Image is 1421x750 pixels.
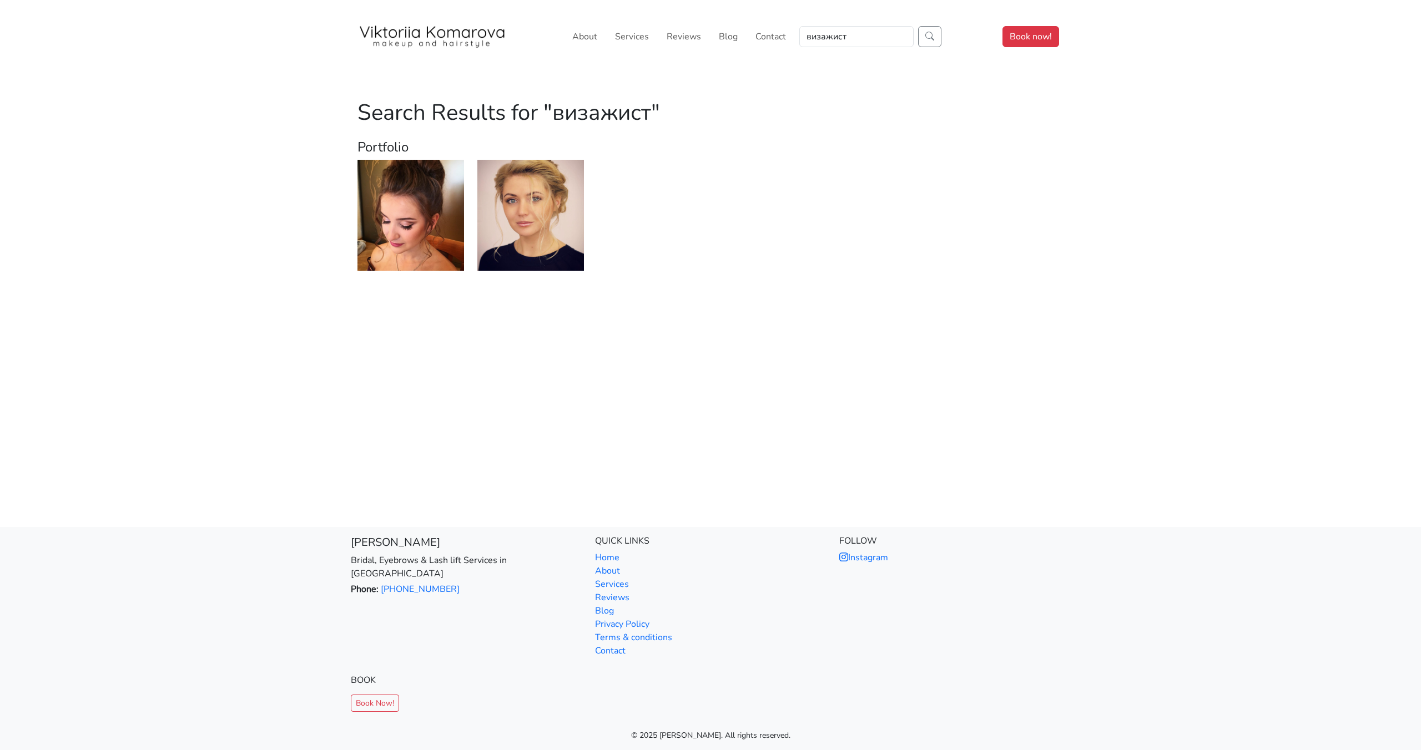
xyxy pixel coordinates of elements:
img: Makeup and hairstyle by @vika_komarik for the incredible ????? @lenurijkiev Lena Turbal! Thank yo... [477,160,584,271]
a: Reviews [595,591,629,604]
a: Instagram [839,551,888,564]
div: © 2025 [PERSON_NAME]. All rights reserved. [351,729,1070,741]
a: Terms & conditions [595,631,672,643]
a: Book now! [1002,26,1059,47]
h1: Search Results for "визажист" [357,99,1064,126]
img: San Diego Makeup Artist Viktoriia Komarova [357,26,507,48]
h6: Quick Links [595,536,826,546]
a: Blog [595,605,614,617]
a: Contact [751,26,790,48]
a: Privacy Policy [595,618,649,630]
strong: Phone: [351,583,379,595]
input: Search [799,26,914,47]
a: Blog [714,26,742,48]
a: [PHONE_NUMBER] [381,583,460,595]
h5: [PERSON_NAME] [351,536,582,549]
a: About [568,26,602,48]
h6: Book [351,675,582,686]
a: Services [595,578,629,590]
p: Bridal, Eyebrows & Lash lift Services in [GEOGRAPHIC_DATA] [351,554,582,580]
h6: Follow [839,536,1070,546]
img: Makeup by @vika_komarik, hairstyle by @pricheski_kiev ?❤️?❤️? #weddingmakeup #makeup #hairstyleky... [357,160,464,271]
h2: Portfolio [357,139,1064,155]
a: Book Now! [351,695,399,712]
a: Contact [595,645,626,657]
a: About [595,565,620,577]
a: Services [611,26,653,48]
a: Reviews [662,26,706,48]
a: Home [595,551,619,564]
